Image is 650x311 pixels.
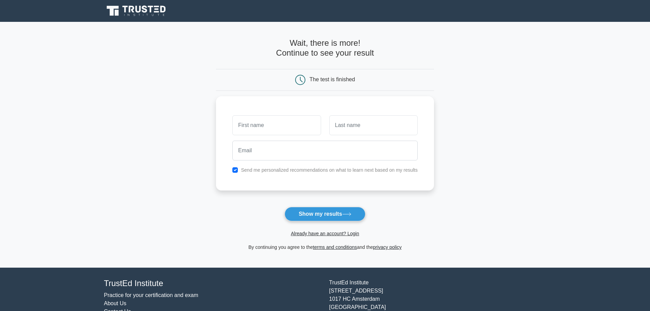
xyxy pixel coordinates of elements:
input: Email [232,141,418,160]
div: By continuing you agree to the and the [212,243,438,251]
a: Already have an account? Login [291,231,359,236]
button: Show my results [285,207,365,221]
h4: Wait, there is more! Continue to see your result [216,38,434,58]
a: terms and conditions [313,244,357,250]
div: The test is finished [309,76,355,82]
h4: TrustEd Institute [104,279,321,288]
label: Send me personalized recommendations on what to learn next based on my results [241,167,418,173]
input: Last name [329,115,418,135]
input: First name [232,115,321,135]
a: About Us [104,300,127,306]
a: Practice for your certification and exam [104,292,199,298]
a: privacy policy [373,244,402,250]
